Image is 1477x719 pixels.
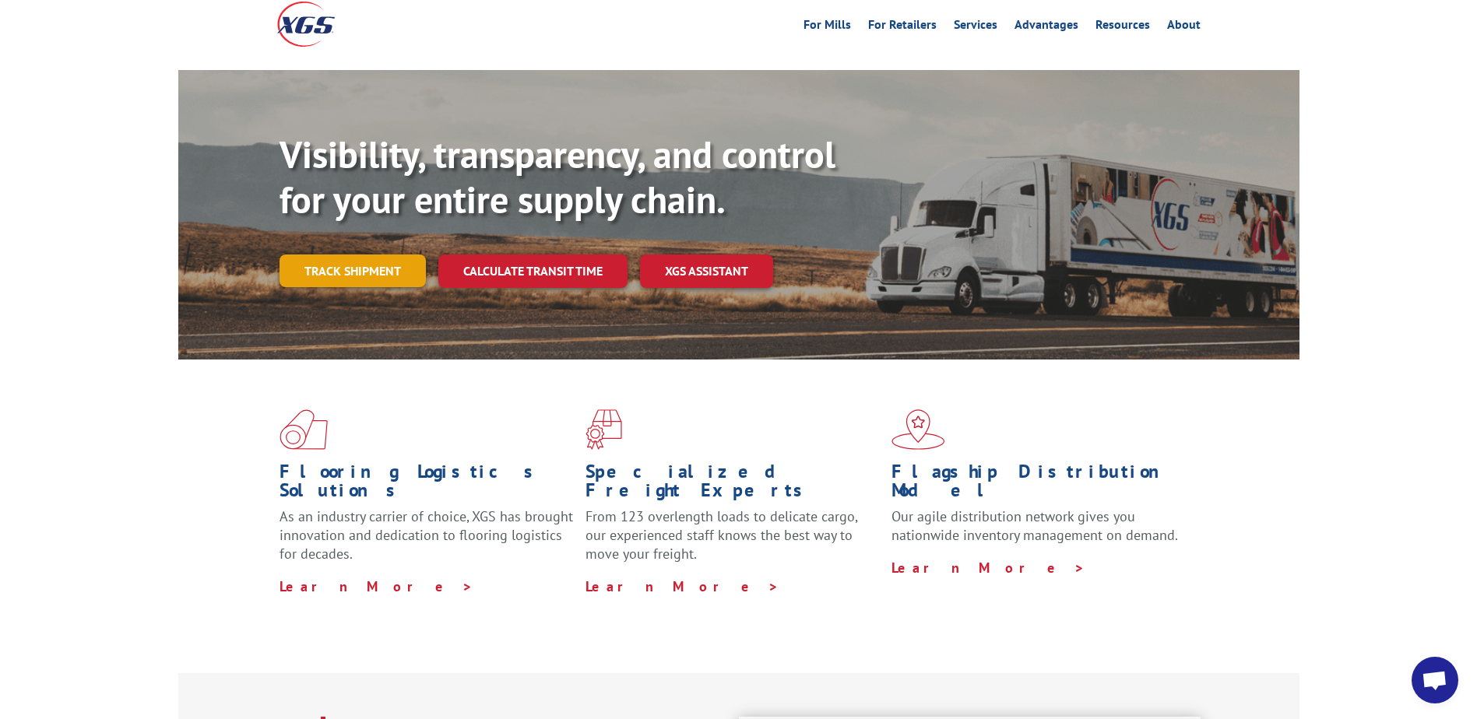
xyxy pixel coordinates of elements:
[1412,657,1458,703] div: Open chat
[586,462,880,507] h1: Specialized Freight Experts
[891,559,1085,577] a: Learn More >
[280,409,328,450] img: xgs-icon-total-supply-chain-intelligence-red
[804,19,851,36] a: For Mills
[280,462,574,507] h1: Flooring Logistics Solutions
[280,254,426,287] a: Track shipment
[891,507,1178,544] span: Our agile distribution network gives you nationwide inventory management on demand.
[891,409,945,450] img: xgs-icon-flagship-distribution-model-red
[891,462,1186,507] h1: Flagship Distribution Model
[586,409,622,450] img: xgs-icon-focused-on-flooring-red
[640,254,773,288] a: XGS ASSISTANT
[438,254,628,288] a: Calculate transit time
[586,507,880,577] p: From 123 overlength loads to delicate cargo, our experienced staff knows the best way to move you...
[280,577,473,595] a: Learn More >
[954,19,997,36] a: Services
[280,130,835,223] b: Visibility, transparency, and control for your entire supply chain.
[586,577,779,595] a: Learn More >
[1167,19,1201,36] a: About
[1015,19,1078,36] a: Advantages
[868,19,937,36] a: For Retailers
[1095,19,1150,36] a: Resources
[280,507,573,563] span: As an industry carrier of choice, XGS has brought innovation and dedication to flooring logistics...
